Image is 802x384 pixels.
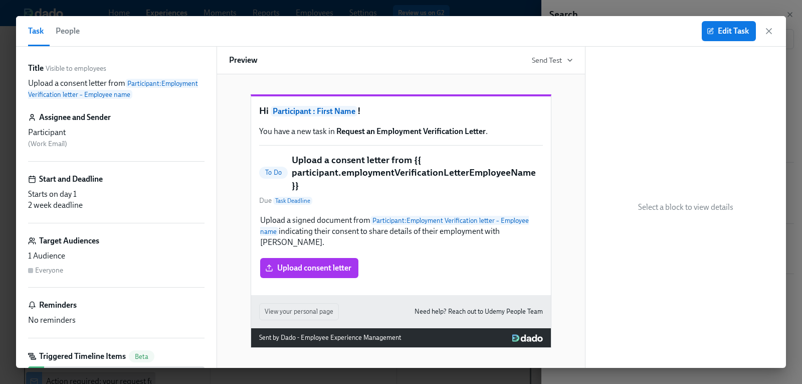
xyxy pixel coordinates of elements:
h6: Reminders [39,300,77,311]
div: Participant [28,127,205,138]
p: You have a new task in . [259,126,543,137]
span: People [56,24,80,38]
div: Upload consent letter [259,257,543,279]
span: View your personal page [265,307,333,317]
span: ( Work Email ) [28,140,67,148]
strong: Request an Employment Verification Letter [336,126,486,136]
span: Edit Task [709,26,749,36]
div: No reminders [28,315,205,326]
p: Upload a consent letter from [28,78,205,100]
h6: Preview [229,55,258,66]
span: Beta [129,353,154,360]
span: Task [28,24,44,38]
h1: Hi ! [259,104,543,118]
div: Starts on day 1 [28,189,205,200]
div: 1 Audience [28,250,205,262]
span: Participant : First Name [271,106,357,116]
a: Need help? Reach out to Udemy People Team [415,306,543,317]
button: View your personal page [259,303,339,320]
span: Due [259,196,312,206]
div: Upload a signed document fromParticipant:Employment Verification letter – Employee nameindicating... [259,214,543,249]
label: Title [28,63,44,74]
h6: Target Audiences [39,235,99,246]
h5: Upload a consent letter from {{ participant.employmentVerificationLetterEmployeeName }} [292,154,543,192]
button: Edit Task [702,21,756,41]
span: 2 week deadline [28,200,83,210]
h6: Triggered Timeline Items [39,351,126,362]
span: To Do [259,169,288,176]
span: Visible to employees [46,64,106,73]
div: Sent by Dado - Employee Experience Management [259,332,401,343]
span: Task Deadline [273,197,312,205]
button: Send Test [532,55,573,65]
h6: Start and Deadline [39,174,103,185]
img: Dado [512,334,543,342]
h6: Assignee and Sender [39,112,111,123]
div: Everyone [35,266,63,275]
div: Select a block to view details [585,47,786,368]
